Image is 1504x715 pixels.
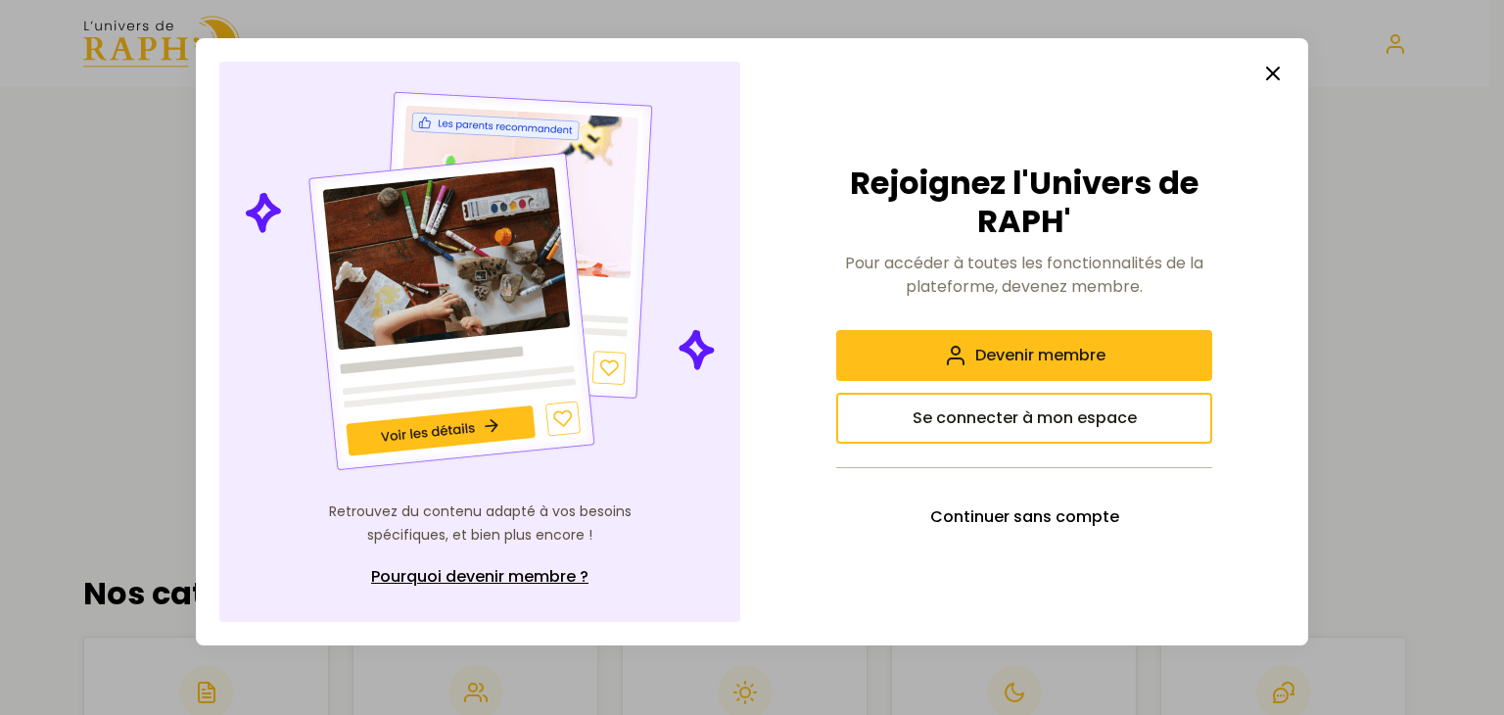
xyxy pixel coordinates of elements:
button: Devenir membre [836,330,1212,381]
span: Devenir membre [975,344,1105,367]
span: Continuer sans compte [930,505,1119,529]
h2: Rejoignez l'Univers de RAPH' [836,165,1212,240]
img: Illustration de contenu personnalisé [241,85,720,477]
button: Continuer sans compte [836,492,1212,543]
a: Pourquoi devenir membre ? [323,555,636,598]
button: Se connecter à mon espace [836,393,1212,444]
p: Pour accéder à toutes les fonctionnalités de la plateforme, devenez membre. [836,252,1212,299]
p: Retrouvez du contenu adapté à vos besoins spécifiques, et bien plus encore ! [323,500,636,548]
span: Pourquoi devenir membre ? [371,565,588,589]
span: Se connecter à mon espace [913,406,1137,430]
